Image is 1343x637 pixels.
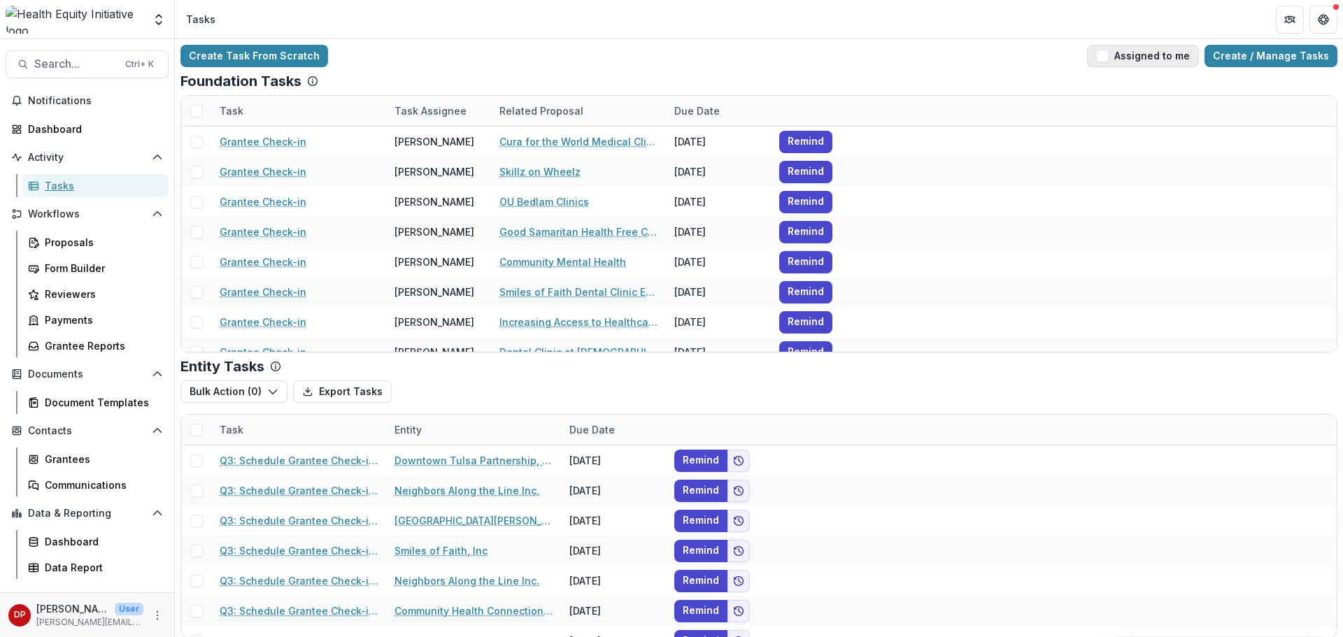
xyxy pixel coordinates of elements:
[22,257,169,280] a: Form Builder
[211,96,386,126] div: Task
[727,450,750,472] button: Add to friends
[220,543,378,558] a: Q3: Schedule Grantee Check-in with [PERSON_NAME]
[666,337,771,367] div: [DATE]
[293,380,392,403] button: Export Tasks
[45,395,157,410] div: Document Templates
[395,194,474,209] div: [PERSON_NAME]
[149,607,166,624] button: More
[22,530,169,553] a: Dashboard
[36,601,109,616] p: [PERSON_NAME]
[666,217,771,247] div: [DATE]
[45,452,157,466] div: Grantees
[499,315,658,329] a: Increasing Access to Healthcare for the Uninsured
[666,307,771,337] div: [DATE]
[6,90,169,112] button: Notifications
[220,315,306,329] a: Grantee Check-in
[561,415,666,445] div: Due Date
[674,570,727,592] button: Remind
[779,161,832,183] button: Remind
[499,224,658,239] a: Good Samaritan Health Free Clinic 2025
[34,57,117,71] span: Search...
[1087,45,1199,67] button: Assigned to me
[674,600,727,622] button: Remind
[220,285,306,299] a: Grantee Check-in
[45,178,157,193] div: Tasks
[499,194,589,209] a: OU Bedlam Clinics
[45,338,157,353] div: Grantee Reports
[491,96,666,126] div: Related Proposal
[779,341,832,364] button: Remind
[149,6,169,34] button: Open entity switcher
[727,510,750,532] button: Add to friends
[6,420,169,442] button: Open Contacts
[22,282,169,306] a: Reviewers
[727,480,750,502] button: Add to friends
[14,610,26,620] div: Dr. Janel Pasley
[395,224,474,239] div: [PERSON_NAME]
[180,73,301,90] p: Foundation Tasks
[499,164,581,179] a: Skillz on Wheelz
[211,422,252,437] div: Task
[779,221,832,243] button: Remind
[28,208,146,220] span: Workflows
[395,134,474,149] div: [PERSON_NAME]
[6,6,143,34] img: Health Equity Initiative logo
[115,603,143,615] p: User
[28,152,146,164] span: Activity
[561,445,666,475] div: [DATE]
[22,308,169,331] a: Payments
[180,45,328,67] a: Create Task From Scratch
[45,313,157,327] div: Payments
[186,12,215,27] div: Tasks
[211,415,386,445] div: Task
[395,513,553,528] a: [GEOGRAPHIC_DATA][PERSON_NAME] , Inc.
[395,255,474,269] div: [PERSON_NAME]
[220,194,306,209] a: Grantee Check-in
[499,285,658,299] a: Smiles of Faith Dental Clinic Expansion
[395,483,539,498] a: Neighbors Along the Line Inc.
[28,368,146,380] span: Documents
[22,334,169,357] a: Grantee Reports
[395,453,553,468] a: Downtown Tulsa Partnership, Inc.
[45,235,157,250] div: Proposals
[22,231,169,254] a: Proposals
[779,311,832,334] button: Remind
[666,127,771,157] div: [DATE]
[6,502,169,524] button: Open Data & Reporting
[666,247,771,277] div: [DATE]
[36,616,143,629] p: [PERSON_NAME][EMAIL_ADDRESS][PERSON_NAME][DATE][DOMAIN_NAME]
[499,345,658,359] a: Dental Clinic at [DEMOGRAPHIC_DATA] Charities
[22,391,169,414] a: Document Templates
[6,146,169,169] button: Open Activity
[220,164,306,179] a: Grantee Check-in
[28,508,146,520] span: Data & Reporting
[6,117,169,141] a: Dashboard
[386,415,561,445] div: Entity
[779,251,832,273] button: Remind
[220,483,378,498] a: Q3: Schedule Grantee Check-in with [PERSON_NAME]
[386,103,475,118] div: Task Assignee
[561,536,666,566] div: [DATE]
[666,103,728,118] div: Due Date
[220,453,378,468] a: Q3: Schedule Grantee Check-in with [PERSON_NAME]
[220,603,378,618] a: Q3: Schedule Grantee Check-in with [PERSON_NAME]
[491,103,592,118] div: Related Proposal
[45,287,157,301] div: Reviewers
[1205,45,1337,67] a: Create / Manage Tasks
[220,573,378,588] a: Q3: Schedule Grantee Check-in with [PERSON_NAME]
[561,566,666,596] div: [DATE]
[386,422,430,437] div: Entity
[22,473,169,496] a: Communications
[386,96,491,126] div: Task Assignee
[180,9,221,29] nav: breadcrumb
[45,560,157,575] div: Data Report
[666,157,771,187] div: [DATE]
[6,50,169,78] button: Search...
[561,422,623,437] div: Due Date
[1309,6,1337,34] button: Get Help
[395,345,474,359] div: [PERSON_NAME]
[1276,6,1304,34] button: Partners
